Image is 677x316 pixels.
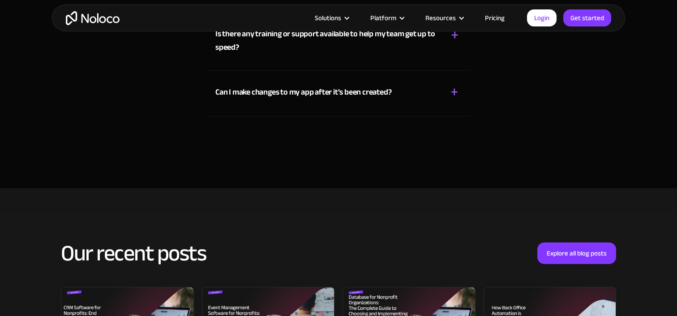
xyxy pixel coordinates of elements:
[61,242,206,264] h2: Our recent posts
[414,12,474,24] div: Resources
[537,242,616,264] a: Explore all blog posts
[304,12,359,24] div: Solutions
[215,27,438,54] div: Is there any training or support available to help my team get up to speed?
[359,12,414,24] div: Platform
[474,12,516,24] a: Pricing
[527,9,557,26] a: Login
[425,12,456,24] div: Resources
[315,12,341,24] div: Solutions
[563,9,611,26] a: Get started
[450,84,458,100] div: +
[451,27,459,43] div: +
[66,11,120,25] a: home
[215,86,391,99] div: Can I make changes to my app after it’s been created?
[370,12,396,24] div: Platform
